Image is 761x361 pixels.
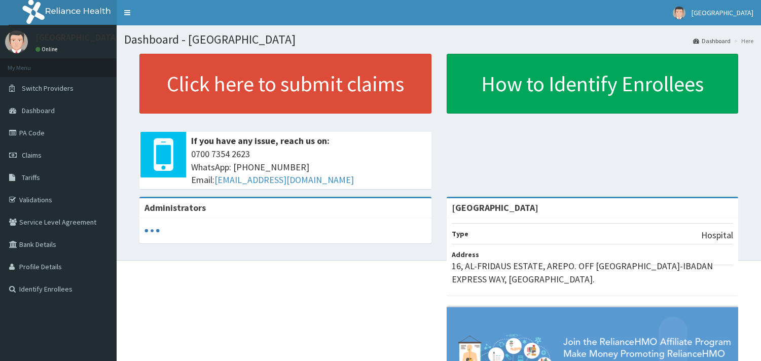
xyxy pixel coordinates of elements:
h1: Dashboard - [GEOGRAPHIC_DATA] [124,33,753,46]
b: If you have any issue, reach us on: [191,135,330,147]
span: Tariffs [22,173,40,182]
p: Hospital [701,229,733,242]
b: Type [452,229,468,238]
b: Administrators [144,202,206,213]
a: How to Identify Enrollees [447,54,739,114]
img: User Image [5,30,28,53]
a: Click here to submit claims [139,54,431,114]
span: Dashboard [22,106,55,115]
li: Here [732,37,753,45]
p: [GEOGRAPHIC_DATA] [35,33,119,42]
a: [EMAIL_ADDRESS][DOMAIN_NAME] [214,174,354,186]
span: Switch Providers [22,84,74,93]
strong: [GEOGRAPHIC_DATA] [452,202,538,213]
p: 16, AL-FRIDAUS ESTATE, AREPO. OFF [GEOGRAPHIC_DATA]-IBADAN EXPRESS WAY, [GEOGRAPHIC_DATA]. [452,260,734,285]
a: Dashboard [693,37,731,45]
b: Address [452,250,479,259]
svg: audio-loading [144,223,160,238]
span: [GEOGRAPHIC_DATA] [692,8,753,17]
img: User Image [673,7,685,19]
span: Claims [22,151,42,160]
a: Online [35,46,60,53]
span: 0700 7354 2623 WhatsApp: [PHONE_NUMBER] Email: [191,148,426,187]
